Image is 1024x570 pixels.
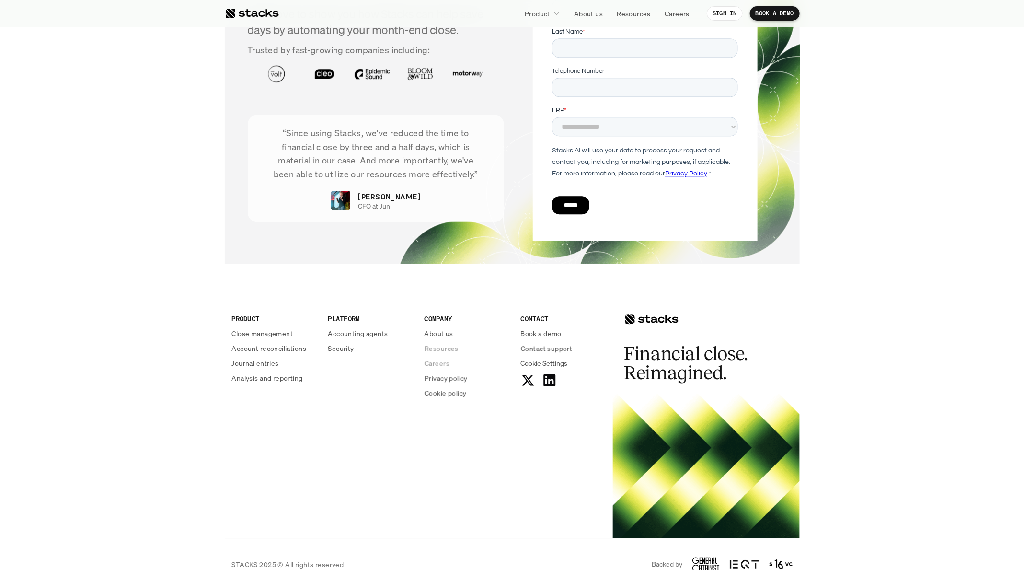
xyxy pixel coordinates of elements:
a: Privacy policy [425,373,509,383]
p: COMPANY [425,314,509,324]
p: Accounting agents [328,328,388,338]
p: Cookie policy [425,388,466,398]
a: Close management [232,328,317,338]
p: Resources [425,343,459,353]
a: Cookie policy [425,388,509,398]
p: Book a demo [521,328,562,338]
p: Contact support [521,343,572,353]
a: Security [328,343,413,353]
a: Book a demo [521,328,606,338]
p: Careers [665,9,690,19]
a: BOOK A DEMO [750,6,800,21]
p: Account reconciliations [232,343,307,353]
p: CFO at Juni [358,202,391,210]
a: Accounting agents [328,328,413,338]
p: Privacy policy [425,373,468,383]
p: Backed by [652,560,683,569]
p: STACKS 2025 © All rights reserved [232,559,344,570]
p: About us [425,328,453,338]
a: Contact support [521,343,606,353]
p: Journal entries [232,358,279,368]
a: About us [568,5,609,22]
h2: Financial close. Reimagined. [624,344,768,383]
p: Trusted by fast-growing companies including: [248,43,505,57]
p: Close management [232,328,293,338]
a: Analysis and reporting [232,373,317,383]
a: Careers [425,358,509,368]
p: About us [574,9,603,19]
p: Product [525,9,550,19]
p: [PERSON_NAME] [358,191,420,202]
p: Analysis and reporting [232,373,303,383]
span: Cookie Settings [521,358,568,368]
p: CONTACT [521,314,606,324]
a: About us [425,328,509,338]
a: Account reconciliations [232,343,317,353]
p: Careers [425,358,449,368]
button: Cookie Trigger [521,358,568,368]
p: Resources [617,9,651,19]
a: Journal entries [232,358,317,368]
p: PRODUCT [232,314,317,324]
p: BOOK A DEMO [756,10,794,17]
a: SIGN IN [707,6,743,21]
a: Resources [425,343,509,353]
a: Resources [611,5,656,22]
p: PLATFORM [328,314,413,324]
p: Security [328,343,354,353]
a: Careers [659,5,695,22]
p: “Since using Stacks, we've reduced the time to financial close by three and a half days, which is... [262,126,490,181]
p: SIGN IN [713,10,737,17]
